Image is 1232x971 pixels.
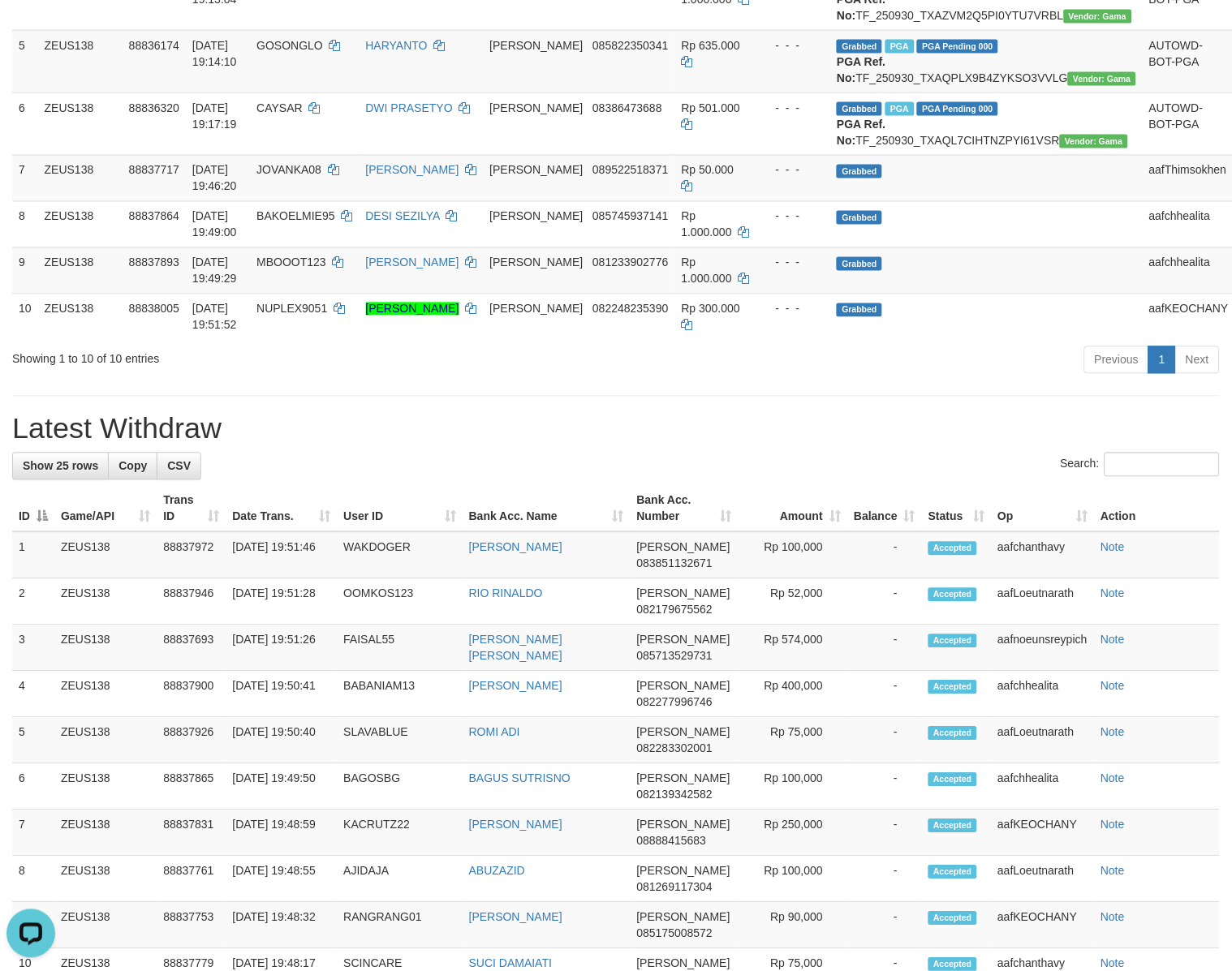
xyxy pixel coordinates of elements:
span: Vendor URL: https://trx31.1velocity.biz [1064,10,1132,24]
td: ZEUS138 [54,764,157,810]
span: 88837717 [129,164,179,177]
td: - [847,764,922,810]
td: ZEUS138 [54,718,157,764]
td: WAKDOGER [337,532,463,579]
label: Search: [1061,453,1220,477]
span: 88836174 [129,39,179,52]
span: NUPLEX9051 [256,303,327,316]
td: - [847,625,922,672]
td: RANGRANG01 [337,903,463,949]
td: 5 [12,30,38,92]
td: [DATE] 19:50:40 [226,718,337,764]
a: Show 25 rows [12,453,109,480]
td: 1 [12,532,54,579]
span: Rp 1.000.000 [682,210,732,239]
td: ZEUS138 [54,810,157,857]
td: 5 [12,718,54,764]
span: Grabbed [837,211,882,225]
span: [PERSON_NAME] [637,772,730,785]
td: 6 [12,764,54,810]
td: - [847,718,922,764]
span: Copy 085822350341 to clipboard [592,39,668,52]
td: 7 [12,810,54,857]
td: ZEUS138 [38,155,123,201]
span: Copy 08386473688 to clipboard [592,101,662,114]
th: Status: activate to sort column ascending [922,486,991,532]
span: Copy 081269117304 to clipboard [637,881,713,894]
a: Copy [108,453,157,480]
span: MBOOOT123 [256,256,326,269]
span: Copy 08888415683 to clipboard [637,835,707,848]
a: [PERSON_NAME] [366,303,459,316]
a: Note [1101,818,1126,831]
span: Copy 082139342582 to clipboard [637,788,713,801]
td: [DATE] 19:48:32 [226,903,337,949]
td: 8 [12,201,38,247]
th: Game/API: activate to sort column ascending [54,486,157,532]
span: 88836320 [129,101,179,114]
div: - - - [763,255,825,271]
span: Copy 082277996746 to clipboard [637,696,713,709]
td: 8 [12,857,54,903]
td: - [847,857,922,903]
td: ZEUS138 [54,857,157,903]
td: 6 [12,92,38,155]
span: [PERSON_NAME] [637,634,730,647]
span: Accepted [928,588,977,602]
td: 3 [12,625,54,672]
span: Copy [118,460,147,473]
td: ZEUS138 [38,201,123,247]
a: Next [1175,346,1220,374]
td: Rp 100,000 [739,764,848,810]
span: Copy 089522518371 to clipboard [592,164,668,177]
th: Op: activate to sort column ascending [992,486,1095,532]
td: - [847,903,922,949]
span: Copy 082179675562 to clipboard [637,604,713,617]
td: KACRUTZ22 [337,810,463,857]
td: 88837926 [157,718,226,764]
span: [PERSON_NAME] [637,541,730,554]
h1: Latest Withdraw [12,413,1220,445]
td: aafchhealita [992,764,1095,810]
td: ZEUS138 [54,672,157,718]
td: 88837693 [157,625,226,672]
span: [PERSON_NAME] [637,587,730,600]
td: ZEUS138 [38,92,123,155]
td: Rp 100,000 [739,532,848,579]
span: GOSONGLO [256,39,323,52]
span: [PERSON_NAME] [637,865,730,878]
td: TF_250930_TXAQL7CIHTNZPYI61VSR [830,92,1143,155]
b: PGA Ref. No: [837,118,885,147]
span: Copy 085745937141 to clipboard [592,210,668,223]
div: - - - [763,208,825,225]
span: [PERSON_NAME] [489,101,583,114]
td: BAGOSBG [337,764,463,810]
span: [PERSON_NAME] [637,957,730,970]
span: Copy 082248235390 to clipboard [592,303,668,316]
div: - - - [763,162,825,178]
span: Copy 081233902776 to clipboard [592,256,668,269]
th: Trans ID: activate to sort column ascending [157,486,226,532]
span: [DATE] 19:46:20 [192,164,237,193]
td: [DATE] 19:51:26 [226,625,337,672]
a: [PERSON_NAME] [469,680,562,693]
td: 2 [12,579,54,625]
td: SLAVABLUE [337,718,463,764]
td: aafnoeunsreypich [992,625,1095,672]
span: Vendor URL: https://trx31.1velocity.biz [1068,72,1136,86]
td: [DATE] 19:49:50 [226,764,337,810]
span: Show 25 rows [23,460,98,473]
a: ROMI ADI [469,726,520,739]
td: 88837753 [157,903,226,949]
td: Rp 100,000 [739,857,848,903]
a: Note [1101,772,1126,785]
td: aafchhealita [992,672,1095,718]
span: [PERSON_NAME] [489,303,583,316]
a: Note [1101,634,1126,647]
td: ZEUS138 [54,532,157,579]
a: [PERSON_NAME] [366,256,459,269]
a: Note [1101,541,1126,554]
button: Open LiveChat chat widget [6,6,55,55]
td: 88837946 [157,579,226,625]
span: Rp 50.000 [682,164,734,177]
